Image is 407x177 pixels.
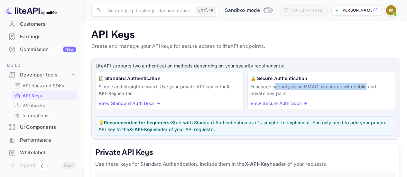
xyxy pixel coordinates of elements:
[20,124,76,131] div: UI Components
[245,161,269,167] strong: X-API-Key
[225,7,260,14] span: Sandbox mode
[98,75,241,82] h6: 📋 Standard Authentication
[36,160,48,172] button: Collapse navigation
[98,83,241,97] p: Simple and straightforward. Use your private API key in the header.
[12,101,77,110] div: Webhooks
[4,134,79,146] div: Performance
[20,46,76,53] div: Commission
[20,71,70,79] div: Developer tools
[291,7,323,13] div: [DATE] — [DATE]
[129,127,152,132] strong: X-API-Key
[250,75,393,82] h6: 🔒 Secure Authentication
[14,102,74,109] a: Webhooks
[341,7,372,13] p: [PERSON_NAME][DOMAIN_NAME]...
[4,18,79,31] div: Customers
[98,101,161,106] a: View Standard Auth Docs →
[98,84,232,96] strong: X-API-Key
[95,147,395,158] h5: Private API Keys
[4,121,79,133] a: UI Components
[12,111,77,120] div: Integrations
[98,119,392,133] p: 💡 Start with Standard Authentication as it's simpler to implement. You only need to add your priv...
[14,82,74,89] a: API docs and SDKs
[23,102,45,109] p: Webhooks
[20,21,76,28] div: Customers
[222,7,275,14] div: Switch to Production mode
[4,18,79,30] a: Customers
[4,134,79,146] a: Performance
[91,29,399,41] p: API Keys
[196,6,216,14] div: Ctrl+K
[386,5,396,15] img: Brian Zimbeva
[5,5,57,15] img: LiteAPI logo
[23,82,64,89] p: API docs and SDKs
[4,121,79,134] div: UI Components
[95,160,395,168] p: Use these keys for Standard Authentication. Include them in the header of your requests.
[12,81,77,90] div: API docs and SDKs
[250,101,307,106] a: View Secure Auth Docs →
[23,92,42,99] p: API Keys
[20,33,76,40] div: Earnings
[4,146,79,158] a: Whitelabel
[4,31,79,42] a: Earnings
[96,62,395,69] p: LiteAPI supports two authentication methods depending on your security requirements:
[104,120,171,125] strong: Recommended for beginners:
[4,62,79,69] span: Build
[250,83,393,97] p: Enhanced security using HMAC signatures with public and private key pairs.
[14,112,74,119] a: Integrations
[4,31,79,43] div: Earnings
[4,43,79,56] div: CommissionNew
[20,137,76,144] div: Performance
[63,47,76,52] div: New
[4,69,79,81] div: Developer tools
[91,43,399,50] p: Create and manage your API keys for secure access to liteAPI endpoints.
[104,4,193,17] input: Search (e.g. bookings, documentation)
[23,112,48,119] p: Integrations
[4,43,79,55] a: CommissionNew
[20,149,76,156] div: Whitelabel
[14,92,74,99] a: API Keys
[12,91,77,100] div: API Keys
